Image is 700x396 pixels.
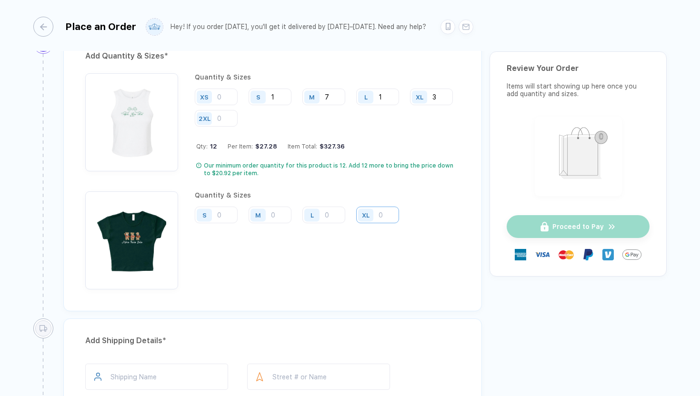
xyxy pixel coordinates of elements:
[208,143,217,150] span: 12
[253,143,277,150] div: $27.28
[200,93,209,100] div: XS
[90,196,173,279] img: 4814e5e6-6a59-4d9e-a992-0ee6061893e3_nt_front_1757382743782.jpg
[539,121,618,190] img: shopping_bag.png
[362,211,370,218] div: XL
[255,211,261,218] div: M
[146,19,163,35] img: user profile
[256,93,260,100] div: S
[515,249,526,260] img: express
[559,247,574,262] img: master-card
[309,93,315,100] div: M
[507,82,650,98] div: Items will start showing up here once you add quantity and sizes.
[85,49,460,64] div: Add Quantity & Sizes
[310,211,314,218] div: L
[196,143,217,150] div: Qty:
[195,191,406,199] div: Quantity & Sizes
[364,93,368,100] div: L
[535,247,550,262] img: visa
[622,245,641,264] img: GPay
[507,64,650,73] div: Review Your Order
[602,249,614,260] img: Venmo
[195,73,460,81] div: Quantity & Sizes
[582,249,594,260] img: Paypal
[199,115,210,122] div: 2XL
[65,21,136,32] div: Place an Order
[202,211,207,218] div: S
[416,93,423,100] div: XL
[204,162,460,177] div: Our minimum order quantity for this product is 12. Add 12 more to bring the price down to $20.92 ...
[85,333,460,348] div: Add Shipping Details
[228,143,277,150] div: Per Item:
[288,143,345,150] div: Item Total:
[90,78,173,161] img: 8d9f23f0-7f79-4e6e-acb3-69dc8317136a_nt_front_1757365713248.jpg
[170,23,426,31] div: Hey! If you order [DATE], you'll get it delivered by [DATE]–[DATE]. Need any help?
[317,143,345,150] div: $327.36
